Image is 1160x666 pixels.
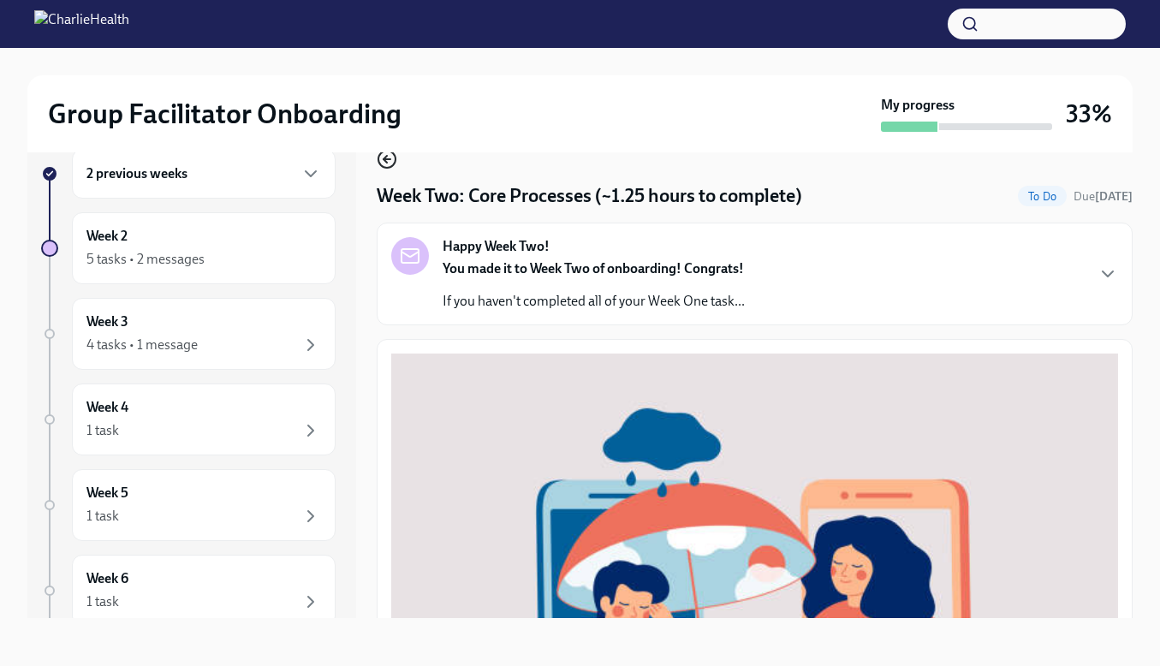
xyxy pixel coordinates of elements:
[86,250,205,269] div: 5 tasks • 2 messages
[881,96,955,115] strong: My progress
[86,507,119,526] div: 1 task
[41,298,336,370] a: Week 34 tasks • 1 message
[86,484,128,502] h6: Week 5
[1018,190,1067,203] span: To Do
[443,237,550,256] strong: Happy Week Two!
[86,312,128,331] h6: Week 3
[86,421,119,440] div: 1 task
[86,569,128,588] h6: Week 6
[41,384,336,455] a: Week 41 task
[1095,189,1133,204] strong: [DATE]
[41,212,336,284] a: Week 25 tasks • 2 messages
[1066,98,1112,129] h3: 33%
[48,97,402,131] h2: Group Facilitator Onboarding
[86,227,128,246] h6: Week 2
[443,260,744,277] strong: You made it to Week Two of onboarding! Congrats!
[377,183,802,209] h4: Week Two: Core Processes (~1.25 hours to complete)
[86,592,119,611] div: 1 task
[86,398,128,417] h6: Week 4
[34,10,129,38] img: CharlieHealth
[86,336,198,354] div: 4 tasks • 1 message
[41,555,336,627] a: Week 61 task
[443,292,745,311] p: If you haven't completed all of your Week One task...
[41,469,336,541] a: Week 51 task
[1074,188,1133,205] span: September 29th, 2025 10:00
[86,164,187,183] h6: 2 previous weeks
[72,149,336,199] div: 2 previous weeks
[1074,189,1133,204] span: Due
